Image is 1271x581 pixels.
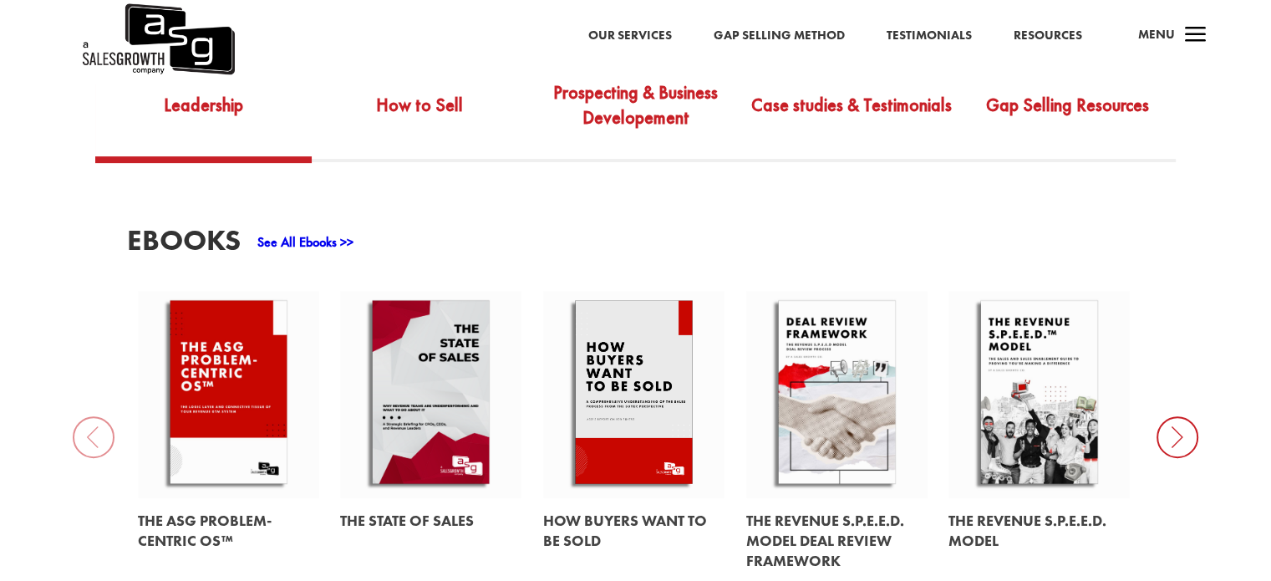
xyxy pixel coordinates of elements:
span: Menu [1138,26,1175,43]
a: Leadership [95,78,312,156]
a: Our Services [588,25,672,47]
a: Resources [1014,25,1082,47]
a: See All Ebooks >> [257,233,353,251]
h3: EBooks [127,226,241,263]
a: Gap Selling Method [714,25,845,47]
a: Gap Selling Resources [959,78,1176,156]
a: Prospecting & Business Developement [527,78,744,156]
a: How to Sell [312,78,528,156]
a: Testimonials [887,25,972,47]
span: a [1179,19,1213,53]
a: Case studies & Testimonials [744,78,960,156]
